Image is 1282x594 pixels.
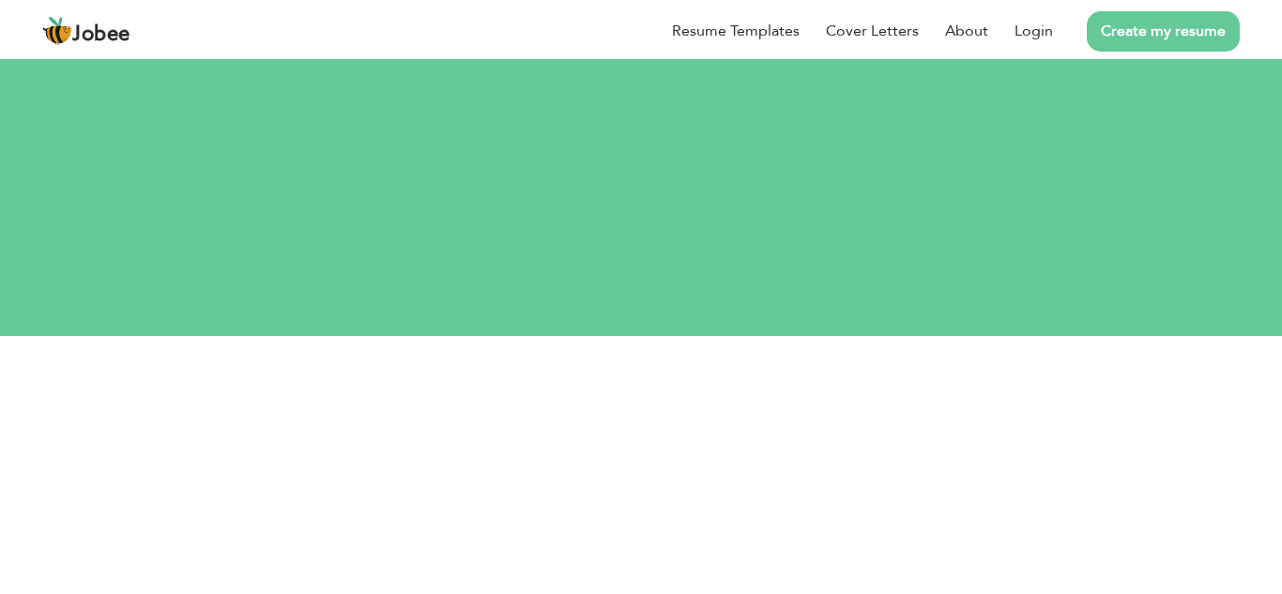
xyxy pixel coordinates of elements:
[945,20,988,42] a: About
[1015,20,1053,42] a: Login
[672,20,800,42] a: Resume Templates
[72,24,130,45] span: Jobee
[1087,11,1240,52] a: Create my resume
[826,20,919,42] a: Cover Letters
[42,16,72,46] img: jobee.io
[42,16,130,46] a: Jobee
